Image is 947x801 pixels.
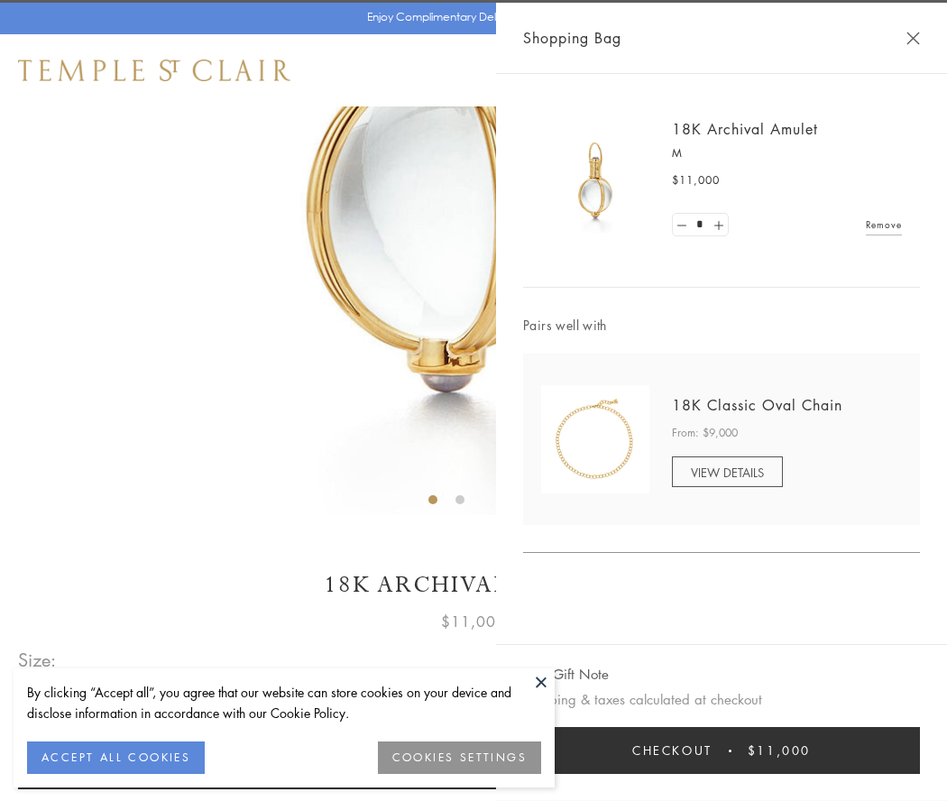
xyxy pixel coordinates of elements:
[441,610,506,633] span: $11,000
[672,456,783,487] a: VIEW DETAILS
[866,215,902,235] a: Remove
[367,8,572,26] p: Enjoy Complimentary Delivery & Returns
[709,214,727,236] a: Set quantity to 2
[906,32,920,45] button: Close Shopping Bag
[632,741,713,760] span: Checkout
[672,144,902,162] p: M
[18,645,58,675] span: Size:
[18,569,929,601] h1: 18K Archival Amulet
[523,688,920,711] p: Shipping & taxes calculated at checkout
[27,682,541,723] div: By clicking “Accept all”, you agree that our website can store cookies on your device and disclos...
[672,395,842,415] a: 18K Classic Oval Chain
[748,741,811,760] span: $11,000
[378,741,541,774] button: COOKIES SETTINGS
[523,26,621,50] span: Shopping Bag
[673,214,691,236] a: Set quantity to 0
[672,424,738,442] span: From: $9,000
[523,727,920,774] button: Checkout $11,000
[523,315,920,336] span: Pairs well with
[541,126,649,235] img: 18K Archival Amulet
[672,171,720,189] span: $11,000
[691,464,764,481] span: VIEW DETAILS
[523,663,609,686] button: Add Gift Note
[672,119,818,139] a: 18K Archival Amulet
[541,385,649,493] img: N88865-OV18
[27,741,205,774] button: ACCEPT ALL COOKIES
[18,60,290,81] img: Temple St. Clair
